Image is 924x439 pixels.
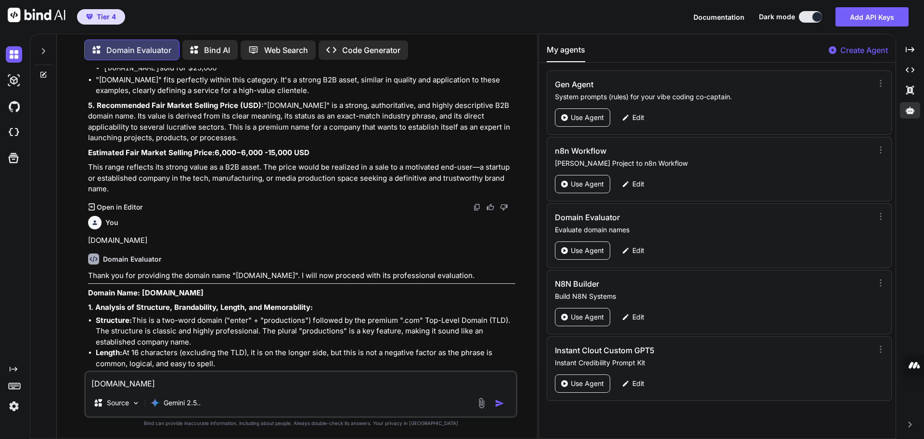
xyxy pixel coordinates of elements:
strong: 5. Recommended Fair Market Selling Price (USD): [88,101,264,110]
p: Use Agent [571,379,604,388]
strong: Estimated Fair Market Selling Price: 15,000 USD [88,148,309,157]
p: Edit [632,113,644,122]
button: Documentation [693,12,744,22]
img: darkChat [6,46,22,63]
li: This is a two-word domain ("enter" + "productions") followed by the premium ".com" Top-Level Doma... [96,315,515,348]
span: Dark mode [759,12,795,22]
mn: 6 [215,148,219,157]
p: Gemini 2.5.. [164,398,201,408]
img: attachment [476,398,487,409]
p: Domain Evaluator [106,44,171,56]
p: [DOMAIN_NAME] [88,235,515,246]
img: githubDark [6,98,22,115]
p: Code Generator [342,44,400,56]
strong: Domain Name: [DOMAIN_NAME] [88,288,204,297]
li: The brandability is exceptional for its target industry. "Enter Productions" is a perfect name fo... [96,369,515,402]
mo: − [236,148,241,157]
p: Edit [632,179,644,189]
strong: Structure: [96,316,132,325]
p: Edit [632,379,644,388]
strong: 1. Analysis of Structure, Brandability, Length, and Memorability: [88,303,313,312]
p: Build N8N Systems [555,292,869,301]
code: [DOMAIN_NAME] [103,65,160,73]
mn: 000 [222,148,236,157]
img: dislike [500,203,508,211]
img: darkAi-studio [6,72,22,89]
img: Bind AI [8,8,65,22]
p: Thank you for providing the domain name "[DOMAIN_NAME]". I will now proceed with its professional... [88,270,515,281]
h3: N8N Builder [555,278,775,290]
li: "[DOMAIN_NAME]" fits perfectly within this category. It's a strong B2B asset, similar in quality ... [96,75,515,96]
p: System prompts (rules) for your vibe coding co-captain. [555,92,869,102]
strong: Brandability: [96,370,141,379]
annotation: 6,000 - [241,148,268,157]
p: Use Agent [571,246,604,255]
img: icon [495,399,504,408]
button: Add API Keys [835,7,909,27]
p: Edit [632,246,644,255]
p: This range reflects its strong value as a B2B asset. The price would be realized in a sale to a m... [88,162,515,195]
button: My agents [547,44,585,62]
p: Web Search [264,44,308,56]
img: cloudideIcon [6,124,22,141]
button: premiumTier 4 [77,9,125,25]
strong: Length: [96,348,122,357]
img: like [487,203,494,211]
p: Create Agent [840,44,888,56]
img: premium [86,14,93,20]
li: At 16 characters (excluding the TLD), it is on the longer side, but this is not a negative factor... [96,347,515,369]
p: Bind can provide inaccurate information, including about people. Always double-check its answers.... [84,420,517,427]
p: Use Agent [571,312,604,322]
p: "[DOMAIN_NAME]" is a strong, authoritative, and highly descriptive B2B domain name. Its value is ... [88,100,515,144]
h3: Instant Clout Custom GPT5 [555,345,775,356]
h3: Gen Agent [555,79,775,90]
p: Source [107,398,129,408]
p: Use Agent [571,179,604,189]
p: Evaluate domain names [555,225,869,235]
h3: n8n Workflow [555,145,775,157]
mo: , [219,148,222,157]
h6: You [105,218,118,227]
p: Use Agent [571,113,604,122]
p: Bind AI [204,44,230,56]
li: sold for $25,000 [103,63,515,75]
p: Open in Editor [97,202,142,212]
h6: Domain Evaluator [103,254,162,264]
p: [PERSON_NAME] Project to n8n Workflow [555,159,869,168]
p: Instant Credibility Prompt Kit [555,358,869,368]
img: Gemini 2.5 Pro [150,398,160,408]
img: copy [473,203,481,211]
h3: Domain Evaluator [555,212,775,223]
p: Edit [632,312,644,322]
img: settings [6,398,22,414]
span: Documentation [693,13,744,21]
span: Tier 4 [97,12,116,22]
img: Pick Models [132,399,140,407]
